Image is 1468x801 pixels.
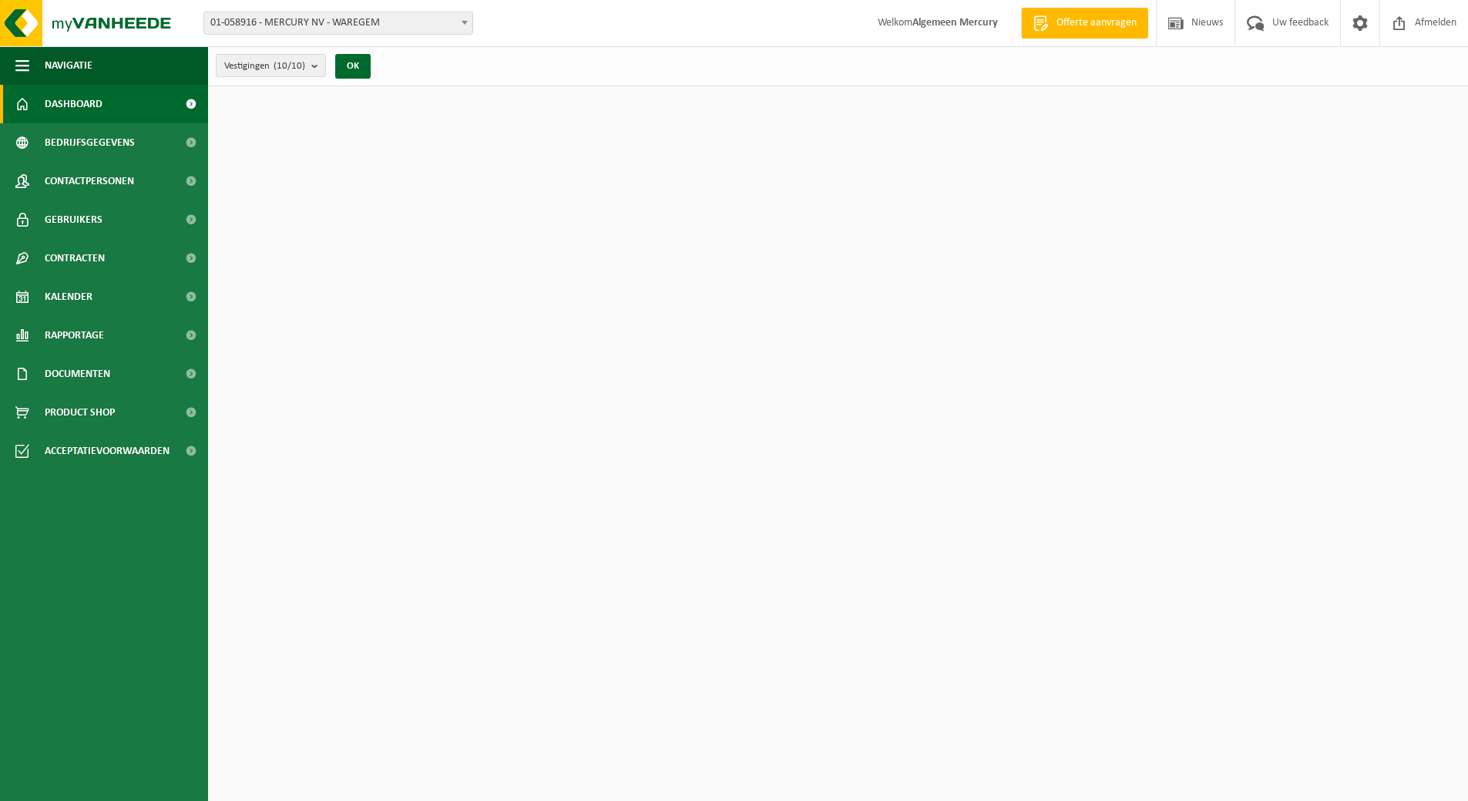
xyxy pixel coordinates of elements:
[45,46,92,85] span: Navigatie
[45,85,102,123] span: Dashboard
[45,432,170,470] span: Acceptatievoorwaarden
[45,239,105,278] span: Contracten
[204,12,472,34] span: 01-058916 - MERCURY NV - WAREGEM
[274,61,305,71] count: (10/10)
[45,278,92,316] span: Kalender
[45,355,110,393] span: Documenten
[1053,15,1140,31] span: Offerte aanvragen
[216,54,326,77] button: Vestigingen(10/10)
[224,55,305,78] span: Vestigingen
[335,54,371,79] button: OK
[45,162,134,200] span: Contactpersonen
[45,316,104,355] span: Rapportage
[1021,8,1148,39] a: Offerte aanvragen
[912,17,998,29] strong: Algemeen Mercury
[45,393,115,432] span: Product Shop
[45,200,102,239] span: Gebruikers
[45,123,135,162] span: Bedrijfsgegevens
[203,12,473,35] span: 01-058916 - MERCURY NV - WAREGEM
